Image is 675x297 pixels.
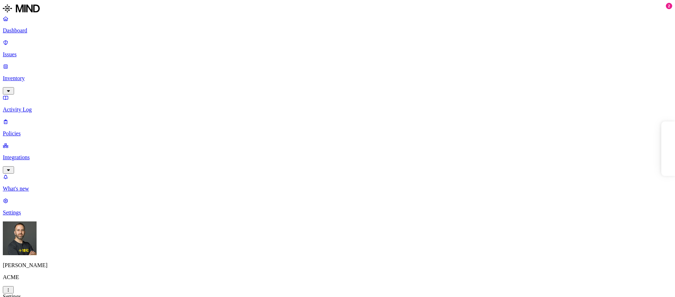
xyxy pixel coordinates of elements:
a: Activity Log [3,95,672,113]
p: Policies [3,130,672,137]
a: What's new [3,174,672,192]
img: Tom Mayblum [3,221,37,255]
p: Settings [3,209,672,216]
p: What's new [3,186,672,192]
p: Dashboard [3,27,672,34]
a: Inventory [3,63,672,93]
p: Integrations [3,154,672,161]
p: Inventory [3,75,672,82]
img: MIND [3,3,40,14]
p: Issues [3,51,672,58]
div: 2 [666,3,672,9]
a: Dashboard [3,15,672,34]
a: Issues [3,39,672,58]
a: Settings [3,198,672,216]
a: MIND [3,3,672,15]
p: ACME [3,274,672,280]
a: Policies [3,118,672,137]
p: Activity Log [3,106,672,113]
a: Integrations [3,142,672,173]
